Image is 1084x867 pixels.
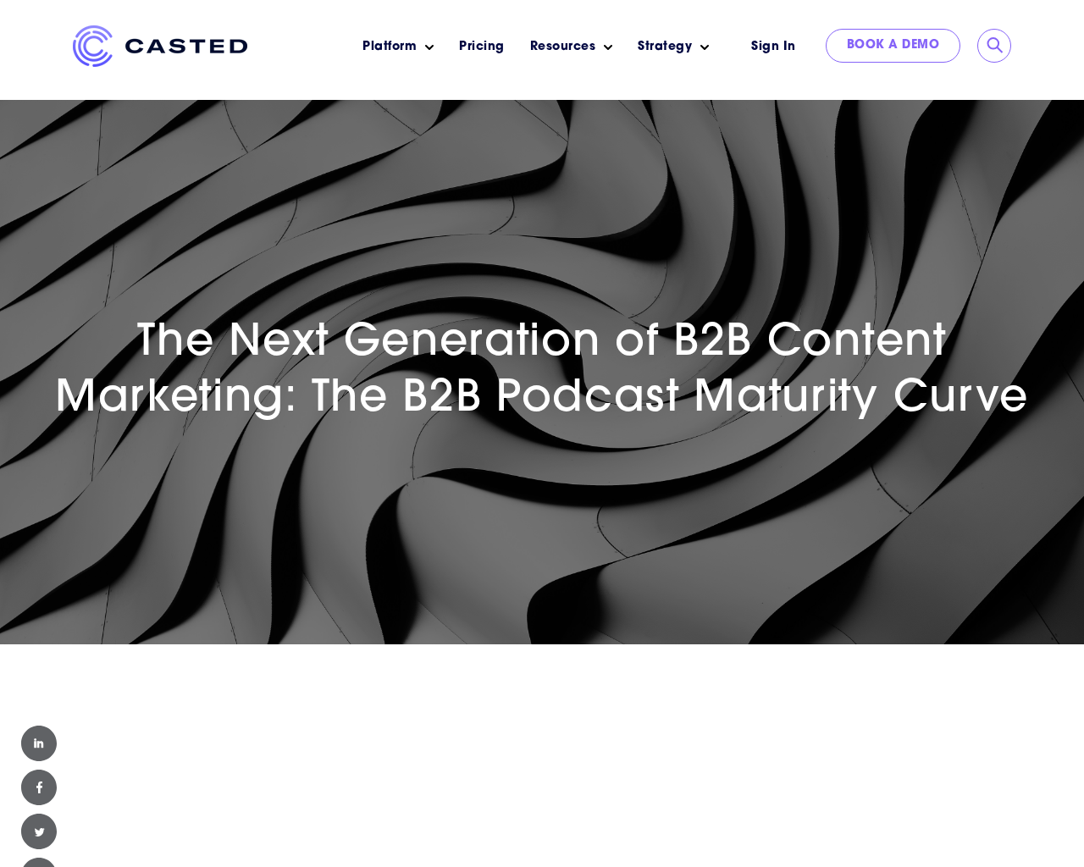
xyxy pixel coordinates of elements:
a: Platform [362,38,417,56]
input: Submit [987,37,1004,54]
a: Pricing [459,38,505,56]
img: Casted_Logo_Horizontal_FullColor_PUR_BLUE [73,25,247,67]
a: Sign In [730,29,817,65]
img: Twitter [21,814,57,849]
a: Book a Demo [826,29,961,63]
a: Resources [530,38,596,56]
img: Facebook [21,770,57,805]
a: Strategy [638,38,692,56]
span: The Next Generation of B2B Content Marketing: The B2B Podcast Maturity Curve [55,322,1029,422]
nav: Main menu [273,25,722,69]
img: Linked [21,726,57,761]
